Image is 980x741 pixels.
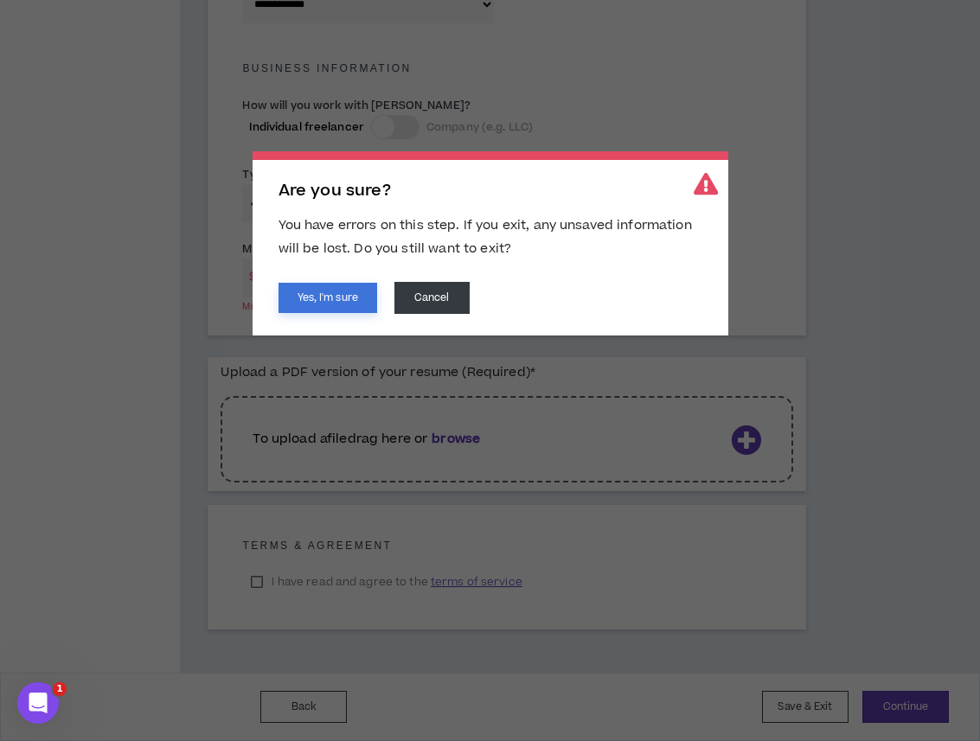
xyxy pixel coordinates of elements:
button: Cancel [394,282,470,314]
iframe: Intercom live chat [17,682,59,724]
span: 1 [53,682,67,696]
span: You have errors on this step. If you exit, any unsaved information will be lost. Do you still wan... [279,216,692,258]
h2: Are you sure? [279,182,702,201]
button: Yes, I'm sure [279,283,377,313]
